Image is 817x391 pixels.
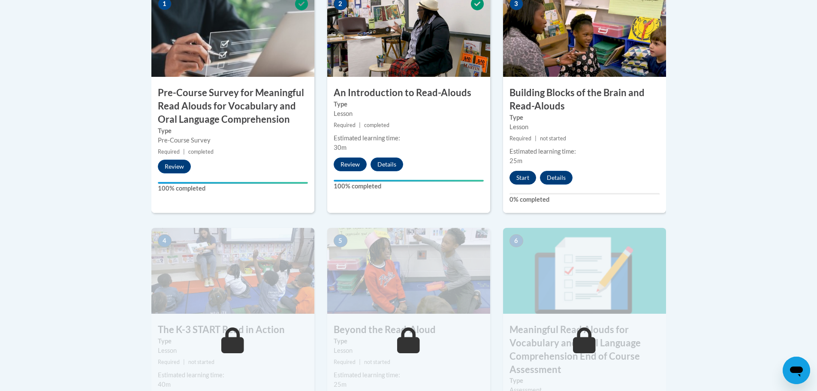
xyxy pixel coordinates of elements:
div: Your progress [334,180,484,182]
button: Details [371,158,403,171]
iframe: Button to launch messaging window [783,357,810,384]
span: Required [509,135,531,142]
span: Required [334,359,356,365]
div: Lesson [509,122,660,132]
label: Type [509,376,660,385]
span: 5 [334,234,347,247]
div: Lesson [158,346,308,355]
label: 100% completed [158,184,308,193]
label: Type [158,126,308,136]
span: not started [188,359,214,365]
span: 30m [334,144,347,151]
label: Type [509,113,660,122]
span: | [535,135,537,142]
button: Review [158,160,191,173]
h3: Beyond the Read-Aloud [327,323,490,336]
h3: An Introduction to Read-Alouds [327,86,490,100]
img: Course Image [503,228,666,314]
div: Lesson [334,346,484,355]
span: 25m [509,157,522,164]
span: completed [188,149,214,155]
div: Estimated learning time: [334,133,484,143]
span: | [183,149,185,155]
div: Estimated learning time: [509,147,660,156]
img: Course Image [151,228,314,314]
div: Estimated learning time: [334,370,484,380]
button: Start [509,171,536,185]
label: Type [334,336,484,346]
span: Required [158,149,180,155]
span: completed [364,122,389,128]
span: | [183,359,185,365]
span: not started [364,359,390,365]
button: Details [540,171,573,185]
h3: Meaningful Read Alouds for Vocabulary and Oral Language Comprehension End of Course Assessment [503,323,666,376]
img: Course Image [327,228,490,314]
label: Type [158,336,308,346]
span: 6 [509,234,523,247]
label: 0% completed [509,195,660,204]
button: Review [334,158,367,171]
span: 25m [334,381,347,388]
span: Required [158,359,180,365]
label: Type [334,100,484,109]
label: 100% completed [334,182,484,191]
span: not started [540,135,566,142]
h3: Building Blocks of the Brain and Read-Alouds [503,86,666,113]
div: Lesson [334,109,484,118]
span: 4 [158,234,172,247]
h3: The K-3 START Read in Action [151,323,314,336]
div: Your progress [158,182,308,184]
span: | [359,122,361,128]
span: 40m [158,381,171,388]
h3: Pre-Course Survey for Meaningful Read Alouds for Vocabulary and Oral Language Comprehension [151,86,314,126]
span: | [359,359,361,365]
div: Estimated learning time: [158,370,308,380]
span: Required [334,122,356,128]
div: Pre-Course Survey [158,136,308,145]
